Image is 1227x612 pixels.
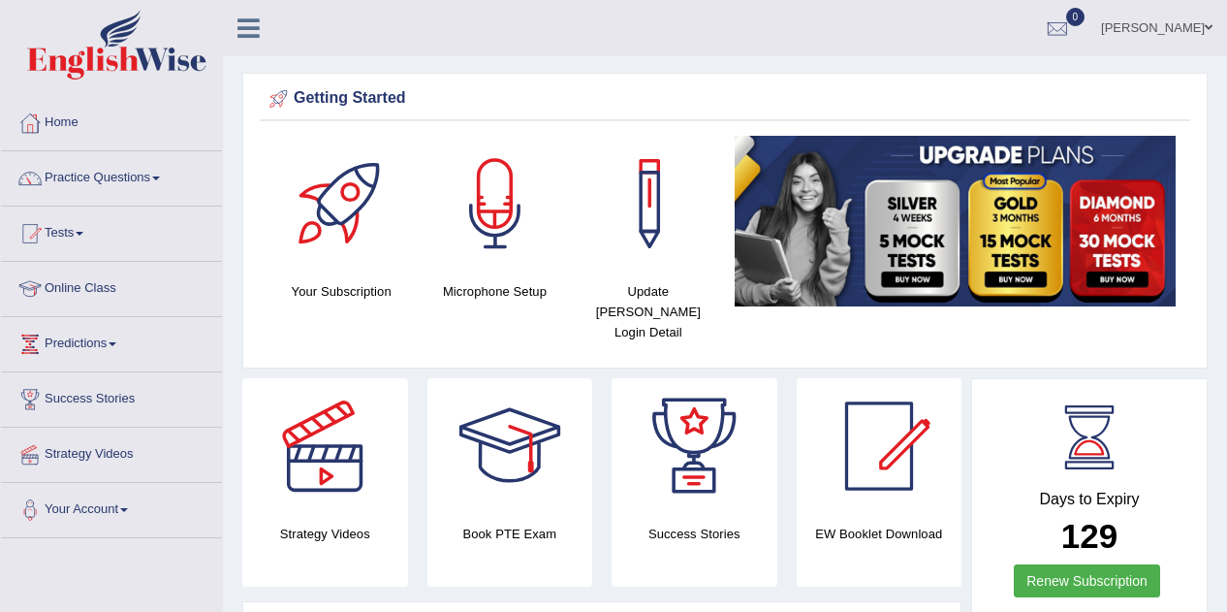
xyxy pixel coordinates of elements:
[1,428,222,476] a: Strategy Videos
[1014,564,1160,597] a: Renew Subscription
[797,524,962,544] h4: EW Booklet Download
[735,136,1176,306] img: small5.jpg
[242,524,408,544] h4: Strategy Videos
[1,207,222,255] a: Tests
[582,281,715,342] h4: Update [PERSON_NAME] Login Detail
[993,491,1185,508] h4: Days to Expiry
[612,524,777,544] h4: Success Stories
[1,96,222,145] a: Home
[1,262,222,310] a: Online Class
[1,317,222,366] a: Predictions
[1,151,222,200] a: Practice Questions
[1,483,222,531] a: Your Account
[274,281,408,302] h4: Your Subscription
[1061,517,1117,555] b: 129
[1,372,222,421] a: Success Stories
[265,84,1185,113] div: Getting Started
[1066,8,1085,26] span: 0
[427,524,593,544] h4: Book PTE Exam
[427,281,561,302] h4: Microphone Setup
